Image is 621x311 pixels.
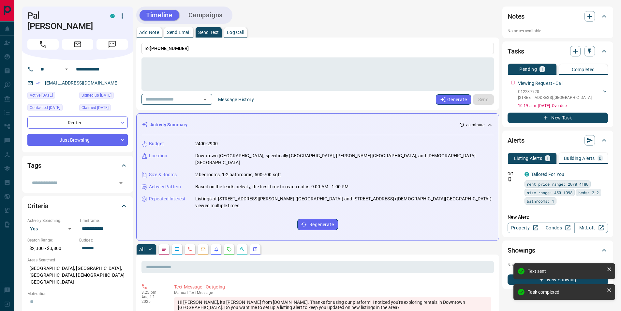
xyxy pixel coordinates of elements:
div: condos.ca [110,14,115,18]
p: Aug 12 2025 [141,295,164,304]
p: 1 [546,156,549,161]
p: $2,300 - $3,800 [27,243,76,254]
svg: Listing Alerts [214,247,219,252]
p: Building Alerts [564,156,595,161]
h1: Pal [PERSON_NAME] [27,10,100,31]
p: No showings booked [508,262,608,268]
div: Tags [27,158,128,173]
p: Areas Searched: [27,257,128,263]
p: [GEOGRAPHIC_DATA], [GEOGRAPHIC_DATA], [GEOGRAPHIC_DATA], [DEMOGRAPHIC_DATA][GEOGRAPHIC_DATA] [27,263,128,288]
p: Send Text [198,30,219,35]
p: [STREET_ADDRESS] , [GEOGRAPHIC_DATA] [518,95,592,101]
p: 2 bedrooms, 1-2 bathrooms, 500-700 sqft [195,171,281,178]
a: Mr.Loft [574,223,608,233]
svg: Calls [187,247,193,252]
p: Add Note [139,30,159,35]
svg: Lead Browsing Activity [174,247,180,252]
p: 1 [541,67,543,71]
svg: Emails [200,247,206,252]
p: Completed [572,67,595,72]
h2: Tasks [508,46,524,56]
span: bathrooms: 1 [527,198,554,204]
p: Size & Rooms [149,171,177,178]
p: Text Message - Outgoing [174,284,491,290]
h2: Criteria [27,201,49,211]
div: Thu Apr 10 2025 [79,92,128,101]
div: Showings [508,242,608,258]
button: Open [116,179,126,188]
span: rent price range: 2070,4180 [527,181,588,187]
p: < a minute [466,122,484,128]
p: Downtown [GEOGRAPHIC_DATA], specifically [GEOGRAPHIC_DATA], [PERSON_NAME][GEOGRAPHIC_DATA], and [... [195,152,494,166]
h2: Tags [27,160,41,171]
div: Task completed [528,289,604,295]
svg: Push Notification Only [508,177,512,181]
svg: Email Verified [36,81,40,86]
div: Yes [27,224,76,234]
p: Activity Summary [150,121,187,128]
button: Timeline [140,10,179,21]
div: Alerts [508,132,608,148]
button: Regenerate [297,219,338,230]
div: Activity Summary< a minute [142,119,494,131]
a: Condos [541,223,574,233]
p: Budget: [79,237,128,243]
span: [PHONE_NUMBER] [150,46,189,51]
span: Email [62,39,93,50]
p: Actively Searching: [27,218,76,224]
p: Viewing Request - Call [518,80,563,87]
p: Pending [519,67,537,71]
p: C12237720 [518,89,592,95]
span: Active [DATE] [30,92,53,99]
div: Tasks [508,43,608,59]
div: Criteria [27,198,128,214]
div: Notes [508,8,608,24]
button: Campaigns [182,10,229,21]
div: Just Browsing [27,134,128,146]
button: Open [200,95,210,104]
svg: Notes [161,247,167,252]
p: Search Range: [27,237,76,243]
span: size range: 450,1098 [527,189,572,196]
button: Open [63,65,70,73]
span: Message [96,39,128,50]
button: Generate [436,94,471,105]
p: Budget [149,140,164,147]
div: condos.ca [525,172,529,177]
div: Fri Apr 11 2025 [79,104,128,113]
button: New Task [508,113,608,123]
p: No notes available [508,28,608,34]
p: 3:25 pm [141,290,164,295]
span: Claimed [DATE] [81,104,109,111]
p: Repeated Interest [149,195,185,202]
span: manual [174,290,188,295]
div: Text sent [528,269,604,274]
h2: Notes [508,11,525,22]
p: Listing Alerts [514,156,542,161]
div: Thu Jul 31 2025 [27,92,76,101]
a: [EMAIL_ADDRESS][DOMAIN_NAME] [45,80,119,86]
div: C12237720[STREET_ADDRESS],[GEOGRAPHIC_DATA] [518,87,608,102]
a: Tailored For You [531,172,564,177]
a: Property [508,223,541,233]
p: 0 [599,156,601,161]
p: To: [141,43,494,54]
span: Call [27,39,59,50]
h2: Showings [508,245,535,256]
p: Activity Pattern [149,183,181,190]
span: Signed up [DATE] [81,92,111,99]
p: Timeframe: [79,218,128,224]
div: Renter [27,117,128,129]
h2: Alerts [508,135,525,146]
p: 2400-2900 [195,140,218,147]
button: New Showing [508,274,608,285]
span: Contacted [DATE] [30,104,60,111]
p: Location [149,152,167,159]
p: Send Email [167,30,190,35]
p: New Alert: [508,214,608,221]
button: Message History [214,94,258,105]
p: Log Call [227,30,244,35]
svg: Agent Actions [253,247,258,252]
svg: Requests [227,247,232,252]
p: Off [508,171,521,177]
